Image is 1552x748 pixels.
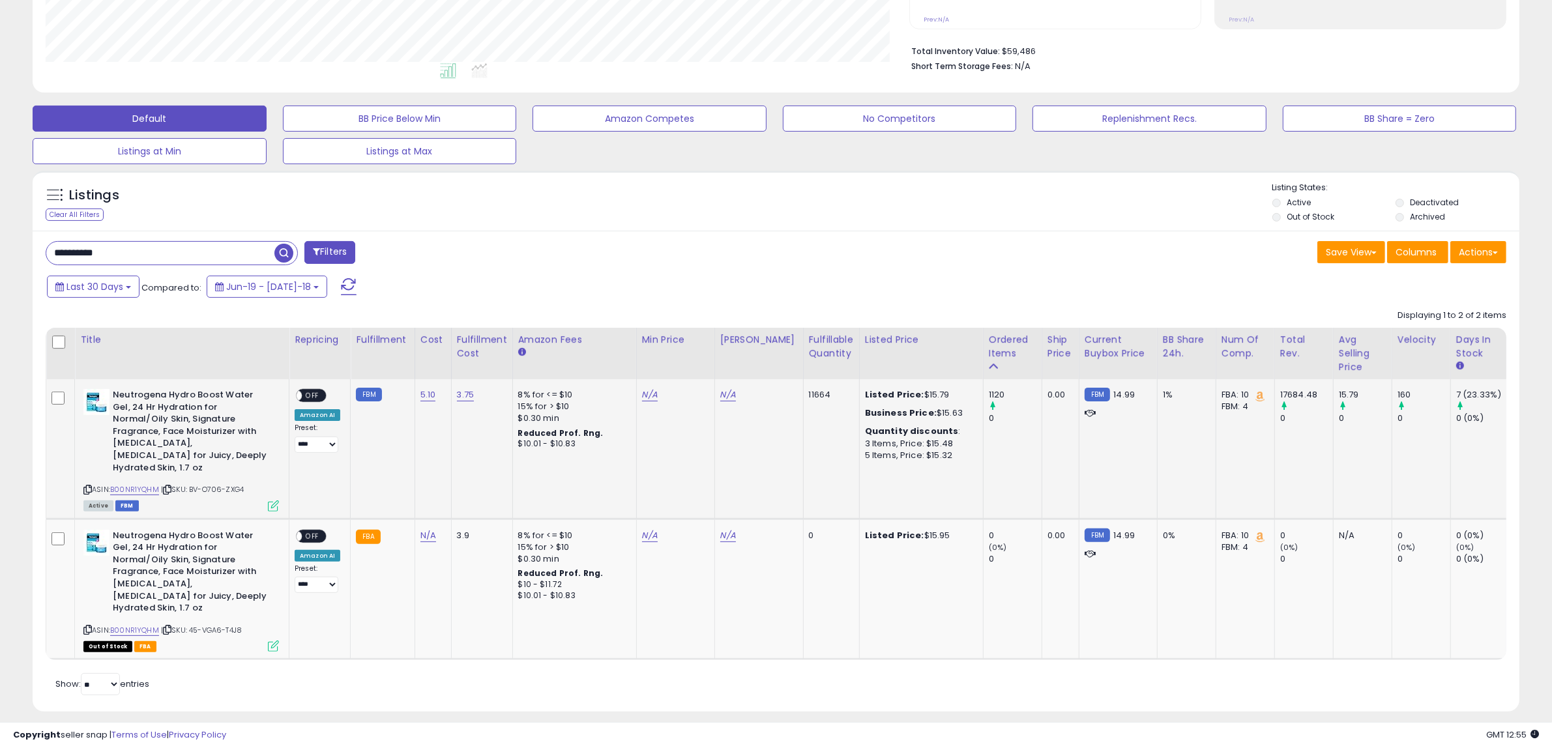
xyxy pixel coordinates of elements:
span: | SKU: 45-VGA6-T4J8 [161,625,242,635]
div: : [865,425,973,437]
div: Displaying 1 to 2 of 2 items [1398,309,1506,322]
span: | SKU: BV-O706-ZXG4 [161,484,244,495]
div: Repricing [295,333,345,347]
div: 0 (0%) [1456,553,1509,565]
small: Amazon Fees. [518,347,526,358]
span: Show: entries [55,678,149,690]
div: [PERSON_NAME] [720,333,798,347]
div: Amazon AI [295,409,340,421]
b: Reduced Prof. Rng. [518,568,604,579]
small: Prev: N/A [924,16,949,23]
div: 3 Items, Price: $15.48 [865,438,973,450]
div: 0 [1339,412,1392,424]
span: 2025-08-18 12:55 GMT [1486,728,1539,741]
div: ASIN: [83,530,279,651]
label: Deactivated [1410,197,1459,208]
span: 14.99 [1113,388,1135,401]
span: Columns [1396,246,1437,259]
div: 0 [1280,553,1333,565]
div: 0 [1398,553,1450,565]
div: 0 [989,412,1042,424]
div: Clear All Filters [46,209,104,221]
a: N/A [642,388,658,401]
small: FBM [356,388,381,401]
div: $0.30 min [518,553,626,565]
button: Last 30 Days [47,276,139,298]
a: Terms of Use [111,728,167,741]
button: No Competitors [783,106,1017,132]
li: $59,486 [911,42,1497,58]
small: (0%) [1398,542,1416,553]
div: 0.00 [1047,530,1069,541]
div: 160 [1398,389,1450,401]
strong: Copyright [13,728,61,741]
div: N/A [1339,530,1382,541]
div: $15.63 [865,407,973,419]
button: Save View [1317,241,1385,263]
div: 1% [1163,389,1206,401]
span: N/A [1015,60,1031,72]
div: 0 [1398,412,1450,424]
div: Listed Price [865,333,978,347]
div: Amazon Fees [518,333,631,347]
h5: Listings [69,186,119,205]
b: Reduced Prof. Rng. [518,427,604,439]
div: Min Price [642,333,709,347]
div: $15.79 [865,389,973,401]
div: 0% [1163,530,1206,541]
div: 15% for > $10 [518,541,626,553]
button: Jun-19 - [DATE]-18 [207,276,327,298]
button: Replenishment Recs. [1032,106,1266,132]
div: Total Rev. [1280,333,1328,360]
b: Total Inventory Value: [911,46,1000,57]
b: Quantity discounts [865,425,959,437]
span: 14.99 [1113,529,1135,541]
button: Listings at Min [33,138,267,164]
b: Short Term Storage Fees: [911,61,1013,72]
div: 0 [1280,530,1333,541]
div: Days In Stock [1456,333,1504,360]
div: Fulfillment Cost [457,333,507,360]
p: Listing States: [1272,182,1519,194]
a: 3.75 [457,388,475,401]
div: Velocity [1398,333,1445,347]
div: Title [80,333,284,347]
span: All listings that are currently out of stock and unavailable for purchase on Amazon [83,641,132,652]
button: Columns [1387,241,1448,263]
b: Listed Price: [865,388,924,401]
small: (0%) [1280,542,1298,553]
img: 41e8asrbWRL._SL40_.jpg [83,389,110,415]
small: (0%) [1456,542,1474,553]
a: N/A [420,529,436,542]
div: seller snap | | [13,729,226,741]
button: Listings at Max [283,138,517,164]
button: BB Share = Zero [1283,106,1517,132]
a: N/A [720,388,736,401]
a: Privacy Policy [169,728,226,741]
div: 0 (0%) [1456,412,1509,424]
div: FBA: 10 [1222,389,1265,401]
a: N/A [642,529,658,542]
label: Active [1287,197,1311,208]
div: Fulfillable Quantity [809,333,854,360]
span: All listings currently available for purchase on Amazon [83,500,113,511]
label: Out of Stock [1287,211,1334,222]
div: 0.00 [1047,389,1069,401]
div: Ship Price [1047,333,1074,360]
a: B00NR1YQHM [110,484,159,495]
b: Neutrogena Hydro Boost Water Gel, 24 Hr Hydration for Normal/Oily Skin, Signature Fragrance, Face... [113,530,271,618]
span: FBA [134,641,156,652]
div: Cost [420,333,446,347]
div: 0 [1280,412,1333,424]
b: Business Price: [865,407,937,419]
div: 0 (0%) [1456,530,1509,541]
div: $15.95 [865,530,973,541]
b: Listed Price: [865,529,924,541]
span: Compared to: [141,281,201,294]
div: 15.79 [1339,389,1392,401]
div: BB Share 24h. [1163,333,1210,360]
div: Current Buybox Price [1085,333,1152,360]
div: 1120 [989,389,1042,401]
b: Neutrogena Hydro Boost Water Gel, 24 Hr Hydration for Normal/Oily Skin, Signature Fragrance, Face... [113,389,271,477]
button: Amazon Competes [533,106,767,132]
